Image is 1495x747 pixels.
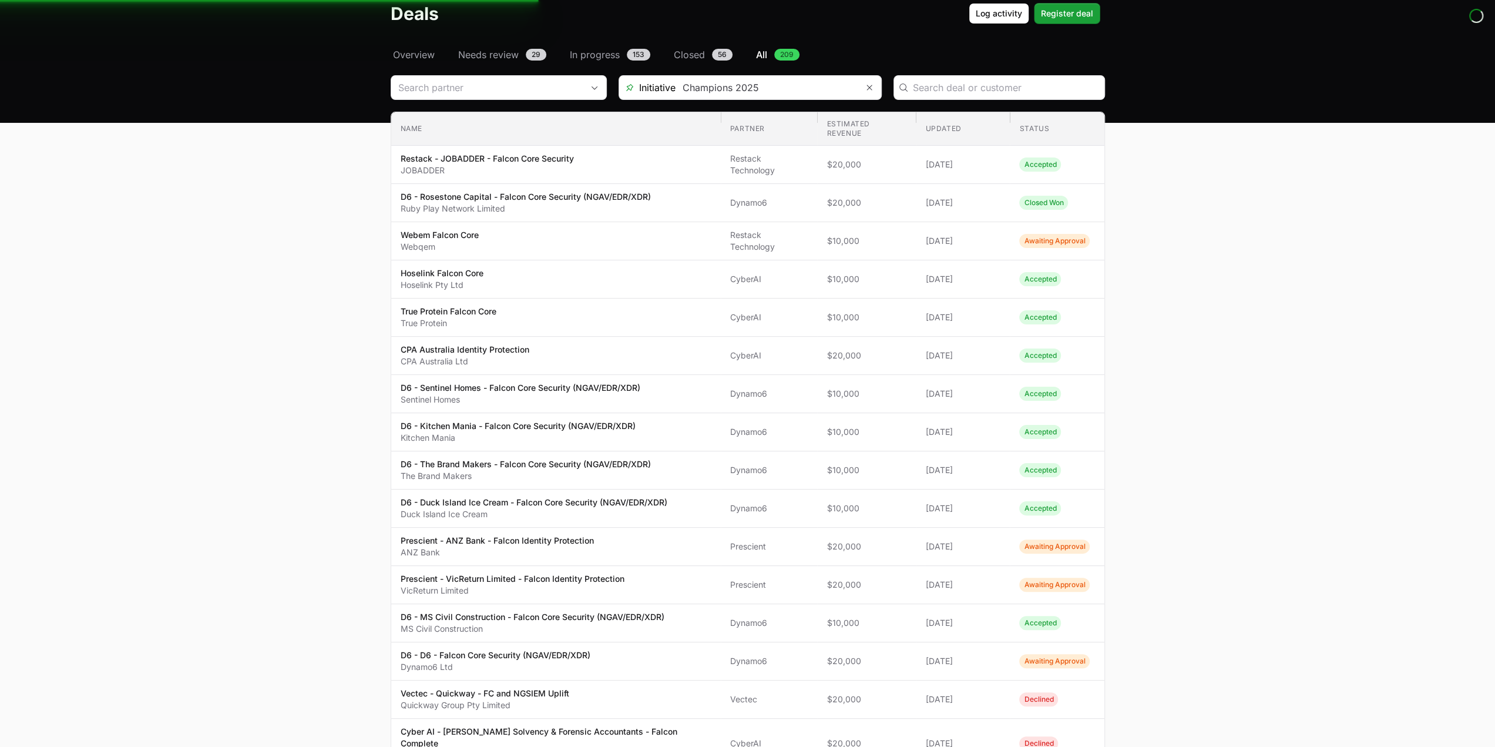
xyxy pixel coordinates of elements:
[827,579,906,591] span: $20,000
[827,655,906,667] span: $20,000
[730,503,808,514] span: Dynamo6
[754,48,802,62] a: All209
[458,48,519,62] span: Needs review
[391,76,583,99] input: Search partner
[676,76,858,99] input: Search initiatives
[925,426,1000,438] span: [DATE]
[969,3,1100,24] div: Primary actions
[401,241,479,253] p: Webqem
[827,388,906,400] span: $10,000
[774,49,799,61] span: 209
[827,311,906,323] span: $10,000
[976,6,1022,21] span: Log activity
[858,76,881,99] button: Remove
[721,112,818,146] th: Partner
[401,508,667,520] p: Duck Island Ice Cream
[730,388,808,400] span: Dynamo6
[583,76,606,99] div: Open
[817,112,916,146] th: Estimated revenue
[827,464,906,476] span: $10,000
[401,203,651,215] p: Ruby Play Network Limited
[730,350,808,361] span: CyberAI
[401,229,479,241] p: Webem Falcon Core
[401,649,590,661] p: D6 - D6 - Falcon Core Security (NGAV/EDR/XDR)
[401,420,636,432] p: D6 - Kitchen Mania - Falcon Core Security (NGAV/EDR/XDR)
[969,3,1029,24] button: Log activity
[401,356,529,367] p: CPA Australia Ltd
[627,49,650,61] span: 153
[925,159,1000,170] span: [DATE]
[827,235,906,247] span: $10,000
[456,48,549,62] a: Needs review29
[730,579,808,591] span: Prescient
[925,388,1000,400] span: [DATE]
[712,49,733,61] span: 56
[401,661,590,673] p: Dynamo6 Ltd
[401,432,636,444] p: Kitchen Mania
[730,655,808,667] span: Dynamo6
[730,617,808,629] span: Dynamo6
[401,573,624,585] p: Prescient - VicReturn Limited - Falcon Identity Protection
[401,394,640,406] p: Sentinel Homes
[619,81,676,95] span: Initiative
[391,3,439,24] h1: Deals
[827,617,906,629] span: $10,000
[1010,112,1104,146] th: Status
[925,197,1000,209] span: [DATE]
[567,48,653,62] a: In progress153
[401,382,640,394] p: D6 - Sentinel Homes - Falcon Core Security (NGAV/EDR/XDR)
[925,311,1000,323] span: [DATE]
[391,48,437,62] a: Overview
[925,503,1000,514] span: [DATE]
[925,617,1000,629] span: [DATE]
[925,694,1000,705] span: [DATE]
[401,165,574,176] p: JOBADDER
[925,235,1000,247] span: [DATE]
[827,426,906,438] span: $10,000
[401,497,667,508] p: D6 - Duck Island Ice Cream - Falcon Core Security (NGAV/EDR/XDR)
[827,350,906,361] span: $20,000
[916,112,1010,146] th: Updated
[730,541,808,552] span: Prescient
[730,273,808,285] span: CyberAI
[401,699,569,711] p: Quickway Group Pty Limited
[401,535,594,547] p: Prescient - ANZ Bank - Falcon Identity Protection
[827,197,906,209] span: $20,000
[401,611,664,623] p: D6 - MS Civil Construction - Falcon Core Security (NGAV/EDR/XDR)
[730,229,808,253] span: Restack Technology
[674,48,705,62] span: Closed
[827,503,906,514] span: $10,000
[391,48,1105,62] nav: Deals navigation
[730,464,808,476] span: Dynamo6
[730,153,808,176] span: Restack Technology
[925,655,1000,667] span: [DATE]
[526,49,546,61] span: 29
[756,48,767,62] span: All
[401,267,483,279] p: Hoselink Falcon Core
[925,464,1000,476] span: [DATE]
[391,112,721,146] th: Name
[401,191,651,203] p: D6 - Rosestone Capital - Falcon Core Security (NGAV/EDR/XDR)
[401,547,594,558] p: ANZ Bank
[401,279,483,291] p: Hoselink Pty Ltd
[827,273,906,285] span: $10,000
[730,311,808,323] span: CyberAI
[401,470,651,482] p: The Brand Makers
[925,541,1000,552] span: [DATE]
[401,153,574,165] p: Restack - JOBADDER - Falcon Core Security
[925,273,1000,285] span: [DATE]
[730,197,808,209] span: Dynamo6
[827,159,906,170] span: $20,000
[671,48,735,62] a: Closed56
[1041,6,1093,21] span: Register deal
[570,48,620,62] span: In progress
[393,48,435,62] span: Overview
[401,623,664,635] p: MS Civil Construction
[401,458,651,470] p: D6 - The Brand Makers - Falcon Core Security (NGAV/EDR/XDR)
[913,81,1097,95] input: Search deal or customer
[730,694,808,705] span: Vectec
[1034,3,1100,24] button: Register deal
[827,694,906,705] span: $20,000
[401,317,496,329] p: True Protein
[925,579,1000,591] span: [DATE]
